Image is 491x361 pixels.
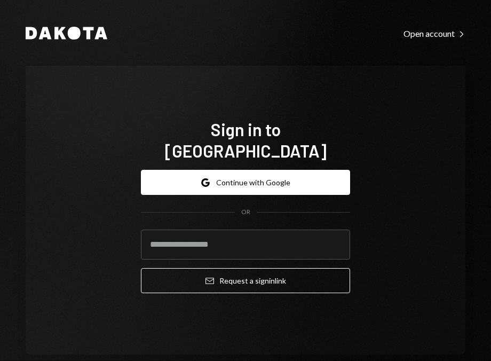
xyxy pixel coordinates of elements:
div: OR [241,208,250,217]
div: Open account [403,28,465,39]
a: Open account [403,27,465,39]
button: Continue with Google [141,170,350,195]
button: Request a signinlink [141,268,350,293]
h1: Sign in to [GEOGRAPHIC_DATA] [141,119,350,161]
